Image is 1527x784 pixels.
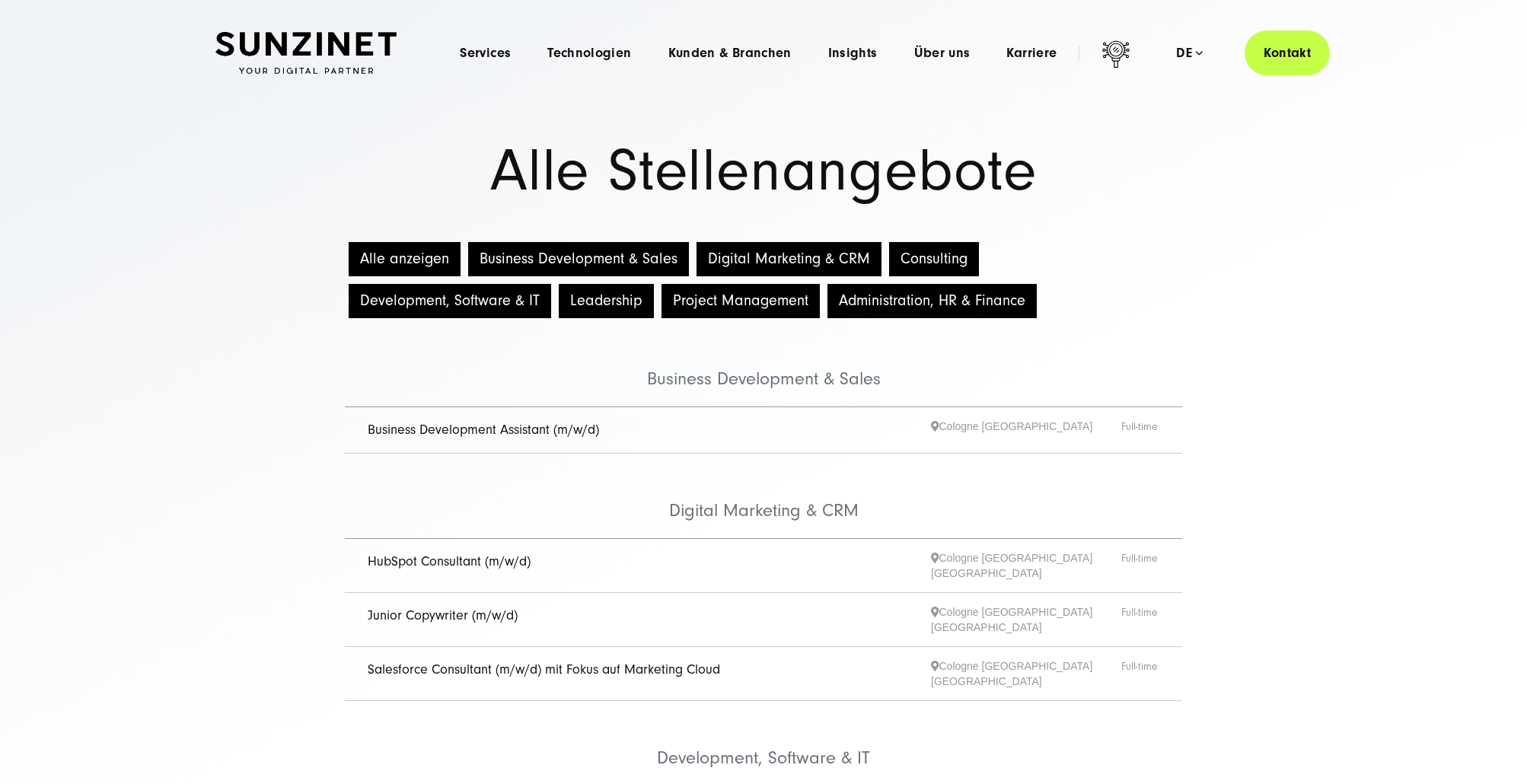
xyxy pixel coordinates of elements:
a: Kontakt [1245,30,1330,75]
span: Cologne [GEOGRAPHIC_DATA] [GEOGRAPHIC_DATA] [931,550,1121,581]
button: Leadership [559,284,654,318]
a: Über uns [914,46,971,61]
a: Insights [828,46,878,61]
a: HubSpot Consultant (m/w/d) [368,553,531,569]
button: Project Management [661,284,820,318]
a: Technologien [547,46,631,61]
li: Business Development & Sales [345,322,1182,407]
div: de [1176,46,1203,61]
button: Administration, HR & Finance [827,284,1037,318]
span: Full-time [1121,658,1159,689]
span: Cologne [GEOGRAPHIC_DATA] [GEOGRAPHIC_DATA] [931,658,1121,689]
a: Business Development Assistant (m/w/d) [368,422,599,438]
a: Services [460,46,511,61]
button: Digital Marketing & CRM [697,242,881,276]
a: Karriere [1006,46,1057,61]
button: Development, Software & IT [349,284,551,318]
span: Cologne [GEOGRAPHIC_DATA] [GEOGRAPHIC_DATA] [931,604,1121,635]
span: Full-time [1121,550,1159,581]
button: Consulting [889,242,979,276]
button: Alle anzeigen [349,242,461,276]
button: Business Development & Sales [468,242,689,276]
li: Digital Marketing & CRM [345,454,1182,539]
span: Full-time [1121,604,1159,635]
span: Cologne [GEOGRAPHIC_DATA] [931,419,1121,442]
a: Salesforce Consultant (m/w/d) mit Fokus auf Marketing Cloud [368,661,720,677]
a: Kunden & Branchen [668,46,792,61]
img: SUNZINET Full Service Digital Agentur [215,32,397,75]
h1: Alle Stellenangebote [215,142,1312,200]
span: Full-time [1121,419,1159,442]
a: Junior Copywriter (m/w/d) [368,607,518,623]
